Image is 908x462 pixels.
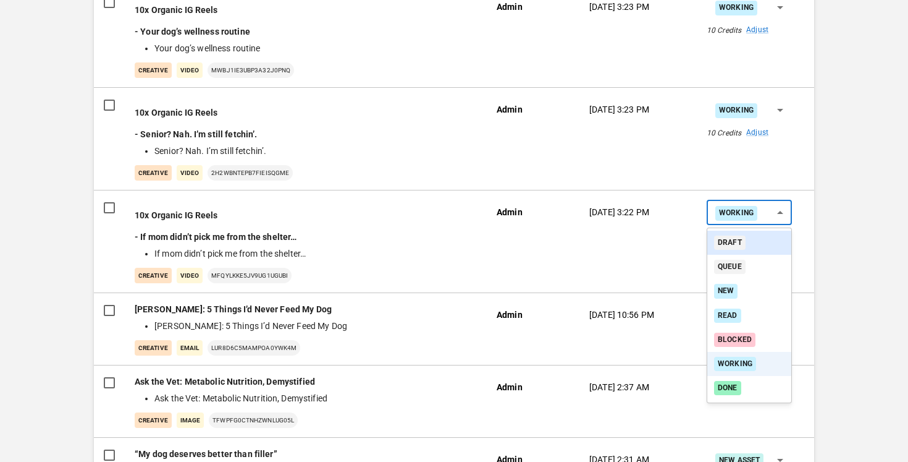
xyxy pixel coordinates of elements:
div: Done [714,381,741,395]
div: Queue [714,260,746,274]
div: New [714,284,738,298]
div: Draft [714,236,746,250]
div: Blocked [714,333,755,347]
div: Read [714,309,741,323]
div: Working [714,357,756,371]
